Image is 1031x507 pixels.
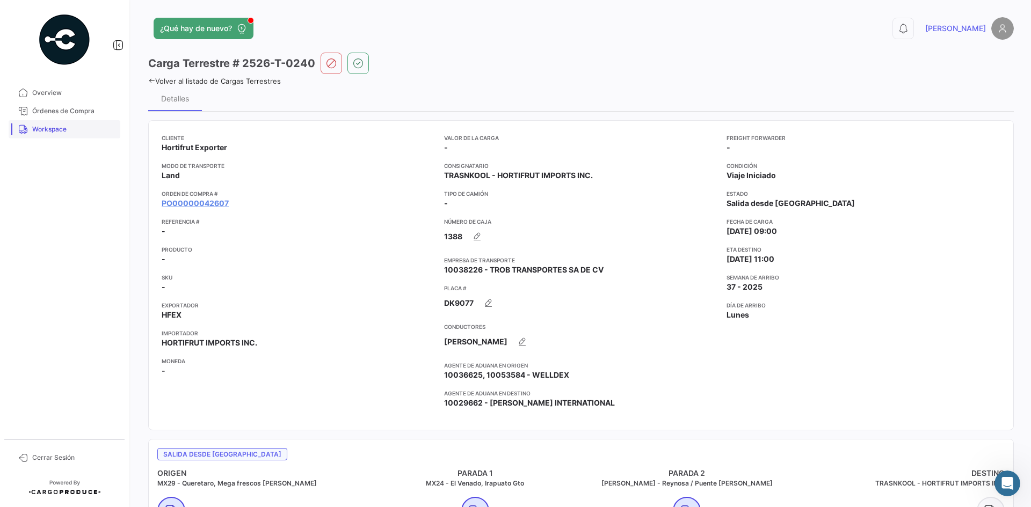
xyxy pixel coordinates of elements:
img: placeholder-user.png [991,17,1014,40]
span: Land [162,170,180,181]
span: DK9077 [444,298,474,308]
span: - [162,226,165,237]
span: 10029662 - [PERSON_NAME] INTERNATIONAL [444,398,615,408]
h5: TRASNKOOL - HORTIFRUT IMPORTS INC. [793,479,1005,488]
span: - [444,198,448,209]
app-card-info-title: Estado [727,189,1000,198]
button: Enviar un mensaje… [184,347,201,364]
span: 10038226 - TROB TRANSPORTES SA DE CV [444,264,604,275]
h5: MX29 - Queretaro, Mega frescos [PERSON_NAME] [157,479,369,488]
app-card-info-title: Fecha de carga [727,217,1000,226]
span: - [162,282,165,292]
span: HFEX [162,310,181,320]
app-card-info-title: Consignatario [444,161,718,170]
app-card-info-title: Moneda [162,357,435,365]
span: Salida desde [GEOGRAPHIC_DATA] [157,448,287,460]
button: ¿Qué hay de nuevo? [154,18,253,39]
app-card-info-title: Placa # [444,284,718,292]
app-card-info-title: Valor de la Carga [444,134,718,142]
h3: Carga Terrestre # 2526-T-0240 [148,56,315,71]
h4: PARADA 2 [581,468,793,479]
span: Workspace [32,124,116,134]
div: Profile image for Andrielle [31,6,48,23]
span: [PERSON_NAME] [444,336,507,347]
a: Órdenes de Compra [9,102,120,120]
div: Cerrar [188,4,208,24]
span: - [444,142,448,153]
h4: DESTINO [793,468,1005,479]
app-card-info-title: Modo de Transporte [162,161,435,170]
app-card-info-title: Conductores [444,322,718,331]
app-card-info-title: Agente de Aduana en Destino [444,389,718,398]
span: Overview [32,88,116,98]
app-card-info-title: Orden de Compra # [162,189,435,198]
h4: PARADA 1 [369,468,582,479]
span: 37 - 2025 [727,282,763,292]
app-card-info-title: Exportador [162,301,435,310]
app-card-info-title: Cliente [162,134,435,142]
app-card-info-title: ETA Destino [727,245,1000,254]
span: TRASNKOOL - HORTIFRUT IMPORTS INC. [444,170,593,181]
app-card-info-title: Producto [162,245,435,254]
button: go back [7,4,27,25]
app-card-info-title: Agente de Aduana en Origen [444,361,718,370]
span: [PERSON_NAME] [925,23,986,34]
button: Inicio [168,4,188,25]
app-card-info-title: Semana de Arribo [727,273,1000,282]
button: Selector de emoji [17,351,25,360]
a: PO00000042607 [162,198,229,209]
app-card-info-title: Freight Forwarder [727,134,1000,142]
span: Cerrar Sesión [32,453,116,462]
span: [DATE] 09:00 [727,226,777,237]
h1: Cargo Produce Inc. [67,10,147,18]
span: Viaje Iniciado [727,170,776,181]
app-card-info-title: SKU [162,273,435,282]
span: 10036625, 10053584 - WELLDEX [444,370,569,380]
span: Órdenes de Compra [32,106,116,116]
span: Lunes [727,310,749,320]
textarea: Escribe un mensaje... [9,318,206,347]
span: Salida desde [GEOGRAPHIC_DATA] [727,198,855,209]
h5: [PERSON_NAME] - Reynosa / Puente [PERSON_NAME] [581,479,793,488]
app-card-info-title: Día de Arribo [727,301,1000,310]
h4: ORIGEN [157,468,369,479]
app-card-info-title: Tipo de Camión [444,189,718,198]
h5: MX24 - El Venado, Irapuato Gto [369,479,582,488]
a: Workspace [9,120,120,138]
a: Overview [9,84,120,102]
span: 1388 [444,231,462,242]
span: - [162,365,165,376]
app-card-info-title: Empresa de Transporte [444,256,718,264]
span: [DATE] 11:00 [727,254,774,264]
span: ¿Qué hay de nuevo? [160,23,232,34]
span: HORTIFRUT IMPORTS INC. [162,337,257,348]
app-card-info-title: Referencia # [162,217,435,226]
app-card-info-title: Número de Caja [444,217,718,226]
img: powered-by.png [38,13,91,67]
app-card-info-title: Condición [727,161,1000,170]
div: Profile image for Rocio [46,6,63,23]
span: - [162,254,165,264]
span: Hortifrut Exporter [162,142,227,153]
div: Detalles [161,94,189,103]
a: Volver al listado de Cargas Terrestres [148,77,281,85]
app-card-info-title: Importador [162,329,435,337]
span: - [727,142,730,153]
iframe: Intercom live chat [994,471,1020,496]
